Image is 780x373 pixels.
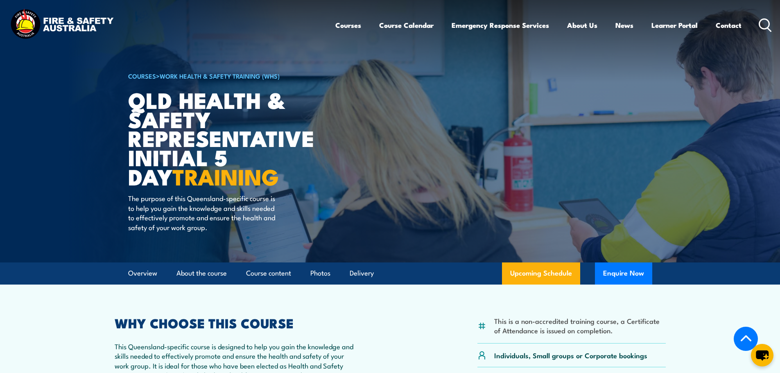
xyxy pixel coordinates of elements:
[115,317,354,328] h2: WHY CHOOSE THIS COURSE
[128,193,278,232] p: The purpose of this Queensland-specific course is to help you gain the knowledge and skills neede...
[716,14,742,36] a: Contact
[494,350,647,360] p: Individuals, Small groups or Corporate bookings
[310,262,330,284] a: Photos
[246,262,291,284] a: Course content
[615,14,633,36] a: News
[172,159,279,193] strong: TRAINING
[335,14,361,36] a: Courses
[350,262,374,284] a: Delivery
[128,71,156,80] a: COURSES
[176,262,227,284] a: About the course
[128,90,330,186] h1: QLD Health & Safety Representative Initial 5 Day
[379,14,434,36] a: Course Calendar
[160,71,280,80] a: Work Health & Safety Training (WHS)
[494,316,666,335] li: This is a non-accredited training course, a Certificate of Attendance is issued on completion.
[452,14,549,36] a: Emergency Response Services
[595,262,652,285] button: Enquire Now
[567,14,597,36] a: About Us
[128,71,330,81] h6: >
[751,344,773,366] button: chat-button
[128,262,157,284] a: Overview
[651,14,698,36] a: Learner Portal
[502,262,580,285] a: Upcoming Schedule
